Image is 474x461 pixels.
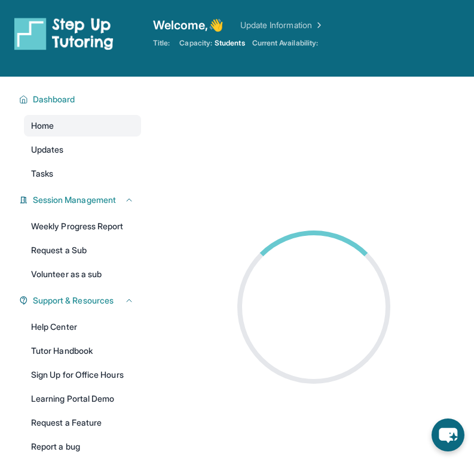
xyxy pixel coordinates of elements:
span: Capacity: [179,38,212,48]
span: Session Management [33,194,116,206]
span: Tasks [31,168,53,180]
span: Students [215,38,245,48]
button: Dashboard [28,93,134,105]
a: Request a Feature [24,412,141,433]
span: Home [31,120,54,132]
a: Home [24,115,141,137]
span: Updates [31,144,64,156]
a: Sign Up for Office Hours [24,364,141,386]
a: Help Center [24,316,141,338]
a: Tasks [24,163,141,184]
a: Report a bug [24,436,141,457]
button: Support & Resources [28,295,134,307]
button: chat-button [432,418,464,451]
a: Learning Portal Demo [24,388,141,410]
a: Weekly Progress Report [24,216,141,237]
span: Dashboard [33,93,75,105]
a: Volunteer as a sub [24,263,141,285]
a: Tutor Handbook [24,340,141,362]
span: Welcome, 👋 [153,17,224,34]
a: Update Information [240,19,324,31]
a: Updates [24,139,141,160]
span: Current Availability: [252,38,318,48]
span: Support & Resources [33,295,114,307]
button: Session Management [28,194,134,206]
img: Chevron Right [312,19,324,31]
a: Request a Sub [24,239,141,261]
img: logo [14,17,114,50]
span: Title: [153,38,170,48]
